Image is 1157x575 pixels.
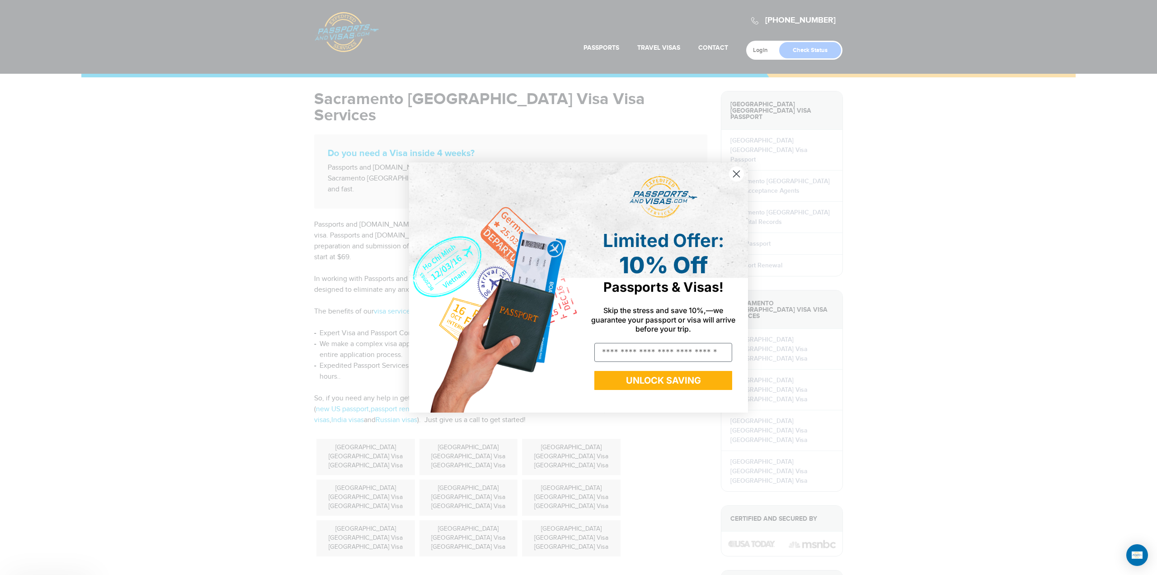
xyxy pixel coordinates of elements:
[591,306,735,333] span: Skip the stress and save 10%,—we guarantee your passport or visa will arrive before your trip.
[619,252,708,279] span: 10% Off
[594,371,732,390] button: UNLOCK SAVING
[630,176,697,219] img: passports and visas
[603,279,724,295] span: Passports & Visas!
[409,162,578,413] img: de9cda0d-0715-46ca-9a25-073762a91ba7.png
[603,229,724,252] span: Limited Offer:
[729,166,744,182] button: Close dialog
[1126,544,1148,566] div: Open Intercom Messenger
